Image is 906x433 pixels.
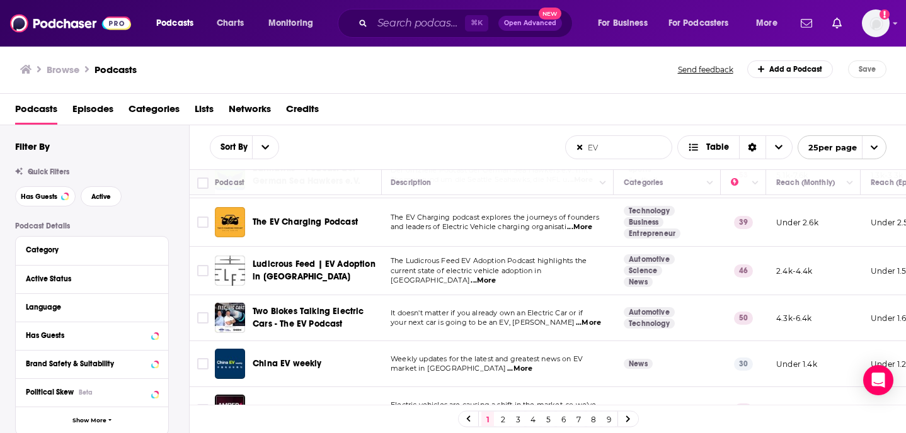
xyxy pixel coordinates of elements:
a: Science [624,266,662,276]
button: Language [26,299,158,315]
button: open menu [147,13,210,33]
div: Podcast [215,175,244,190]
a: China EV weekly [253,357,322,370]
div: Has Guests [26,331,147,340]
a: Categories [129,99,180,125]
a: Technology [624,206,675,216]
span: Two Blokes Talking Electric Cars - The EV Podcast [253,306,364,329]
div: Sort Direction [739,136,766,159]
svg: Add a profile image [880,9,890,20]
p: Under 2.6k [776,217,818,228]
span: Ludicrous Feed | EV Adoption in [GEOGRAPHIC_DATA] [253,259,376,282]
a: 1 [481,412,494,427]
span: The EV Charging podcast explores the journeys of founders [391,213,599,222]
a: Automotive [624,254,675,264]
button: Column Actions [748,176,763,191]
a: Lists [195,99,214,125]
div: Active Status [26,274,150,283]
p: Under 1.4k [776,359,817,369]
p: 36 [734,403,753,416]
span: Monitoring [268,14,313,32]
button: open menu [210,143,252,152]
span: Sort By [210,143,252,152]
h1: Podcasts [95,64,137,76]
span: It doesn't matter if you already own an Electric Car or if [391,308,583,317]
span: ⌘ K [465,15,488,31]
span: Political Skew [26,388,74,396]
h3: Browse [47,64,79,76]
button: open menu [798,135,886,159]
img: The Amped EV Podcast [215,395,245,425]
a: 4 [527,412,539,427]
span: Weekly updates for the latest and greatest news on EV [391,354,583,363]
span: ...More [507,364,532,374]
span: market in [GEOGRAPHIC_DATA] [391,364,507,373]
button: Choose View [677,135,793,159]
span: The EV Charging Podcast [253,216,358,227]
span: Has Guests [21,193,57,200]
a: Entrepreneur [624,228,680,239]
p: 30 [734,357,753,370]
button: Brand Safety & Suitability [26,356,158,371]
span: 25 per page [798,138,857,157]
button: Save [848,60,886,78]
a: Podcasts [15,99,57,125]
button: Column Actions [842,176,857,191]
span: and leaders of Electric Vehicle charging organisati [391,222,566,231]
span: Quick Filters [28,167,69,176]
span: your next car is going to be an EV, [PERSON_NAME] [391,318,575,327]
div: Power Score [731,175,748,190]
a: 5 [542,412,554,427]
a: 8 [587,412,600,427]
span: For Business [598,14,648,32]
div: Language [26,303,150,312]
span: Table [706,143,729,152]
div: Brand Safety & Suitability [26,359,147,368]
img: The EV Charging Podcast [215,207,245,237]
a: Credits [286,99,319,125]
div: Description [391,175,431,190]
a: News [624,359,653,369]
button: Column Actions [702,176,718,191]
a: Show notifications dropdown [796,13,817,34]
span: Networks [229,99,271,125]
button: open menu [260,13,330,33]
p: 50 [734,312,753,324]
a: Add a Podcast [747,60,834,78]
a: 2 [496,412,509,427]
button: Has Guests [15,186,76,206]
button: Open AdvancedNew [498,16,562,31]
p: 4.3k-6.4k [776,313,812,323]
button: Send feedback [674,64,737,75]
a: Ludicrous Feed | EV Adoption in Australia [215,256,245,286]
span: Open Advanced [504,20,556,26]
span: Toggle select row [197,312,209,323]
img: China EV weekly [215,349,245,379]
button: open menu [252,136,278,159]
p: Podcast Details [15,222,169,230]
span: Toggle select row [197,265,209,276]
span: Charts [217,14,244,32]
span: ...More [567,222,592,232]
a: Charts [209,13,251,33]
a: Show notifications dropdown [827,13,847,34]
div: Categories [624,175,663,190]
button: Political SkewBeta [26,384,158,400]
span: ...More [471,276,496,286]
img: Two Blokes Talking Electric Cars - The EV Podcast [215,303,245,333]
div: Search podcasts, credits, & more... [350,9,585,38]
span: More [756,14,777,32]
span: Electric vehicles are causing a shift in the market, so we’ve [391,400,596,409]
span: Toggle select row [197,358,209,369]
button: Active Status [26,271,158,286]
span: China EV weekly [253,358,322,369]
span: For Podcasters [668,14,729,32]
img: Podchaser - Follow, Share and Rate Podcasts [10,11,131,35]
